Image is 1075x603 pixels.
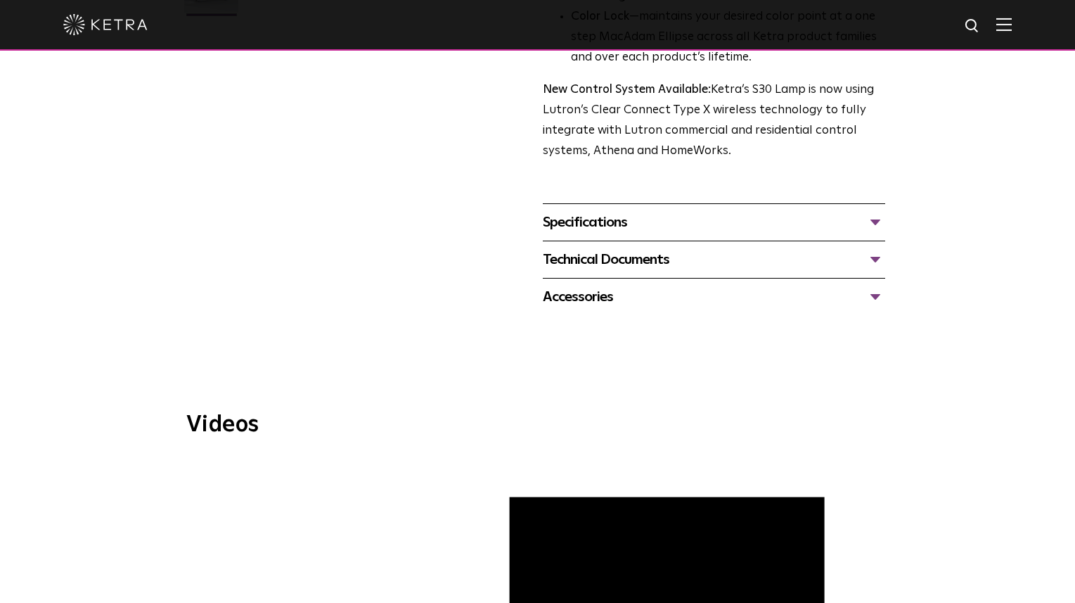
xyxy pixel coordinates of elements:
[996,18,1012,31] img: Hamburger%20Nav.svg
[543,84,711,96] strong: New Control System Available:
[964,18,981,35] img: search icon
[63,14,148,35] img: ketra-logo-2019-white
[543,80,885,162] p: Ketra’s S30 Lamp is now using Lutron’s Clear Connect Type X wireless technology to fully integrat...
[543,211,885,234] div: Specifications
[543,248,885,271] div: Technical Documents
[186,414,889,436] h3: Videos
[543,286,885,308] div: Accessories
